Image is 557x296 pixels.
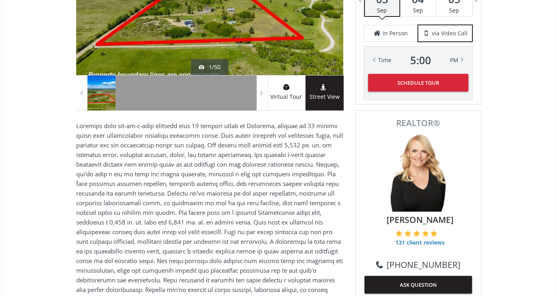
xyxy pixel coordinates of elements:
[365,119,472,127] span: REALTOR®
[395,230,403,237] img: 1 of 5 stars
[449,6,459,14] span: Sep
[376,259,460,271] a: [PHONE_NUMBER]
[377,6,387,14] span: Sep
[368,74,468,92] button: Schedule Tour
[282,84,290,90] img: virtual tour icon
[430,230,437,237] img: 5 of 5 stars
[395,239,445,247] span: 131 client reviews
[404,230,411,237] img: 2 of 5 stars
[383,29,408,37] span: in Person
[365,276,472,294] button: ASK QUESTION
[378,131,458,212] img: Photo of Tracy Gibbs
[413,230,420,237] img: 3 of 5 stars
[413,6,423,14] span: Sep
[306,92,344,102] span: Street View
[410,55,431,66] span: 5 : 00
[432,29,468,37] span: via Video Call
[422,230,429,237] img: 4 of 5 stars
[378,55,458,66] div: Time PM
[199,63,221,71] div: 1/50
[369,214,472,226] span: [PERSON_NAME]
[267,92,305,102] span: Virtual Tour
[267,76,306,110] a: virtual tour iconVirtual Tour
